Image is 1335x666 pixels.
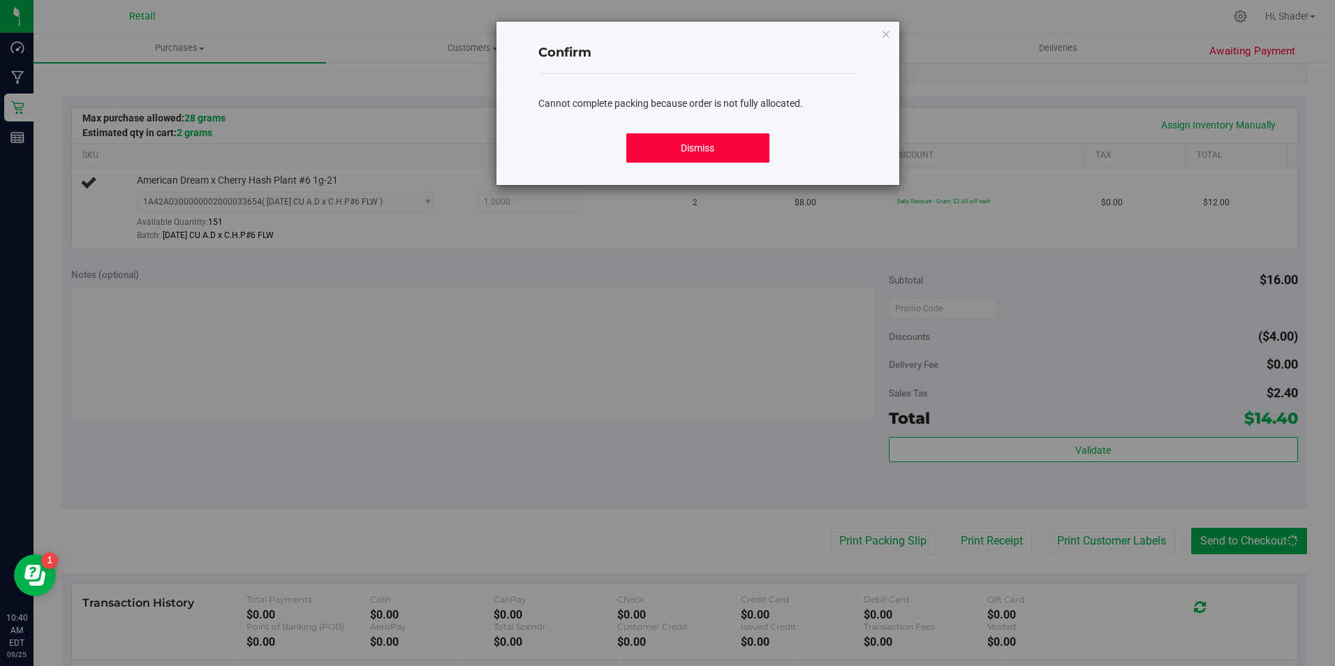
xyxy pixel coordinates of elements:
[41,552,58,569] iframe: Resource center unread badge
[538,44,857,62] h4: Confirm
[626,133,769,163] button: Dismiss
[538,98,803,109] span: Cannot complete packing because order is not fully allocated.
[14,554,56,596] iframe: Resource center
[881,25,891,42] button: Close modal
